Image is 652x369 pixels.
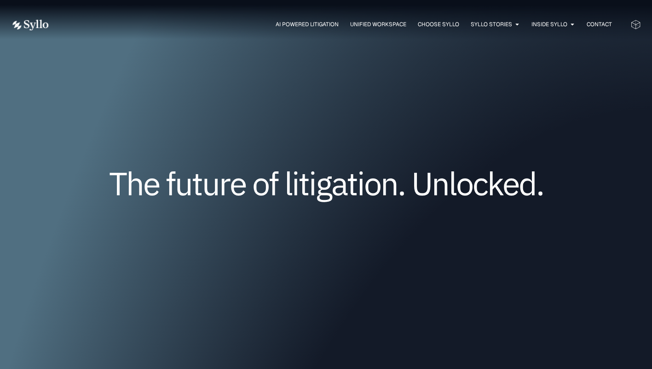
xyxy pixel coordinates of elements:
[350,20,406,28] a: Unified Workspace
[587,20,612,28] a: Contact
[67,20,612,29] div: Menu Toggle
[531,20,567,28] a: Inside Syllo
[11,19,49,31] img: white logo
[67,20,612,29] nav: Menu
[66,168,586,199] h1: The future of litigation. Unlocked.
[276,20,339,28] a: AI Powered Litigation
[418,20,459,28] a: Choose Syllo
[471,20,512,28] a: Syllo Stories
